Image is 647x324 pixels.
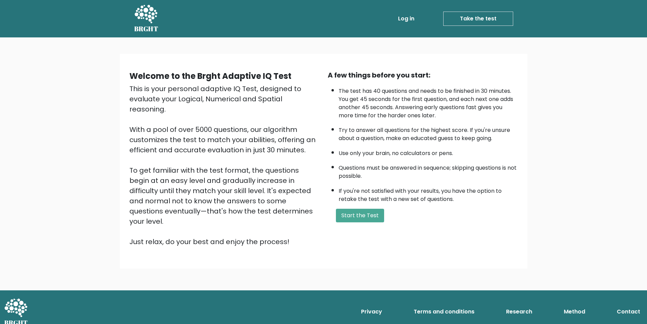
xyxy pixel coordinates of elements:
[339,160,518,180] li: Questions must be answered in sequence; skipping questions is not possible.
[134,3,159,35] a: BRGHT
[339,84,518,120] li: The test has 40 questions and needs to be finished in 30 minutes. You get 45 seconds for the firs...
[129,84,320,247] div: This is your personal adaptive IQ Test, designed to evaluate your Logical, Numerical and Spatial ...
[129,70,291,82] b: Welcome to the Brght Adaptive IQ Test
[411,305,477,319] a: Terms and conditions
[339,123,518,142] li: Try to answer all questions for the highest score. If you're unsure about a question, make an edu...
[614,305,643,319] a: Contact
[503,305,535,319] a: Research
[358,305,385,319] a: Privacy
[395,12,417,25] a: Log in
[561,305,588,319] a: Method
[339,184,518,203] li: If you're not satisfied with your results, you have the option to retake the test with a new set ...
[134,25,159,33] h5: BRGHT
[336,209,384,222] button: Start the Test
[328,70,518,80] div: A few things before you start:
[339,146,518,157] li: Use only your brain, no calculators or pens.
[443,12,513,26] a: Take the test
